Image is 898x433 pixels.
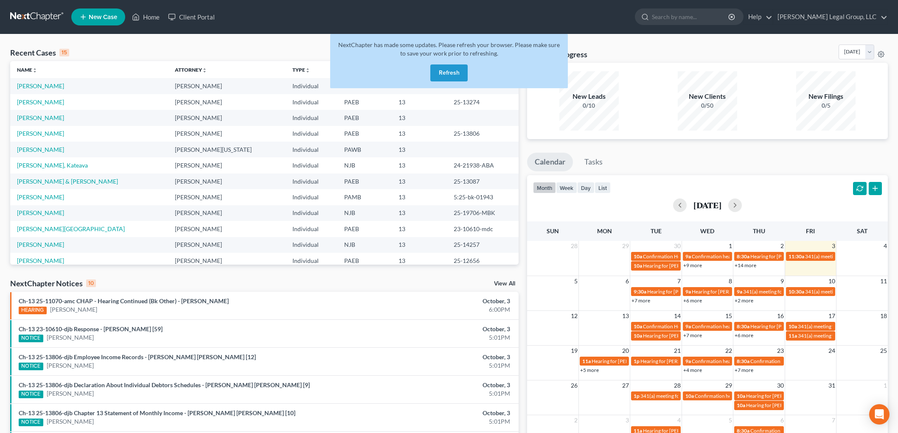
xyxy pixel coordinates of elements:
[337,110,391,126] td: PAEB
[533,182,556,193] button: month
[17,162,88,169] a: [PERSON_NAME], Kateava
[621,241,630,251] span: 29
[337,94,391,110] td: PAEB
[556,182,577,193] button: week
[352,381,510,389] div: October, 3
[392,205,447,221] td: 13
[737,402,745,408] span: 10a
[634,332,642,339] span: 10a
[392,110,447,126] td: 13
[447,157,519,173] td: 24-21938-ABA
[527,153,573,171] a: Calendar
[879,276,888,286] span: 11
[352,325,510,333] div: October, 3
[773,9,887,25] a: [PERSON_NAME] Legal Group, LLC
[693,201,721,210] h2: [DATE]
[168,189,286,205] td: [PERSON_NAME]
[577,182,595,193] button: day
[352,361,510,370] div: 5:01PM
[678,92,737,101] div: New Clients
[683,262,702,268] a: +9 more
[570,241,578,251] span: 28
[447,94,519,110] td: 25-13274
[392,94,447,110] td: 13
[828,311,836,321] span: 17
[286,126,337,142] td: Individual
[89,14,117,20] span: New Case
[168,173,286,189] td: [PERSON_NAME]
[570,380,578,391] span: 26
[337,157,391,173] td: NJB
[743,288,825,295] span: 341(a) meeting for [PERSON_NAME]
[32,68,37,73] i: unfold_more
[352,305,510,314] div: 6:00PM
[676,415,682,425] span: 4
[392,253,447,268] td: 13
[789,288,804,295] span: 10:30a
[692,253,788,260] span: Confirmation hearing for [PERSON_NAME]
[831,241,836,251] span: 3
[737,323,749,330] span: 8:30a
[789,323,797,330] span: 10a
[352,297,510,305] div: October, 3
[724,380,733,391] span: 29
[164,9,219,25] a: Client Portal
[286,205,337,221] td: Individual
[737,358,749,364] span: 8:30a
[746,393,812,399] span: Hearing for [PERSON_NAME]
[634,323,642,330] span: 10a
[621,346,630,356] span: 20
[447,205,519,221] td: 25-19706-MBK
[47,333,94,342] a: [PERSON_NAME]
[17,178,118,185] a: [PERSON_NAME] & [PERSON_NAME]
[168,78,286,94] td: [PERSON_NAME]
[750,323,857,330] span: Hearing for [PERSON_NAME] [PERSON_NAME]
[828,276,836,286] span: 10
[430,64,468,81] button: Refresh
[857,227,867,235] span: Sat
[168,142,286,157] td: [PERSON_NAME][US_STATE]
[724,311,733,321] span: 15
[678,101,737,110] div: 0/50
[831,415,836,425] span: 7
[577,153,610,171] a: Tasks
[292,67,310,73] a: Typeunfold_more
[634,288,646,295] span: 9:30a
[634,393,640,399] span: 1p
[175,67,207,73] a: Attorneyunfold_more
[685,323,691,330] span: 9a
[559,101,619,110] div: 0/10
[685,288,691,295] span: 9a
[692,288,758,295] span: Hearing for [PERSON_NAME]
[17,225,125,232] a: [PERSON_NAME][GEOGRAPHIC_DATA]
[643,332,709,339] span: Hearing for [PERSON_NAME]
[392,157,447,173] td: 13
[640,393,767,399] span: 341(a) meeting for [PERSON_NAME] & [PERSON_NAME]
[337,205,391,221] td: NJB
[780,276,785,286] span: 9
[19,325,163,332] a: Ch-13 23-10610-djb Response - [PERSON_NAME] [59]
[168,237,286,253] td: [PERSON_NAME]
[128,9,164,25] a: Home
[286,94,337,110] td: Individual
[168,126,286,142] td: [PERSON_NAME]
[683,297,702,304] a: +6 more
[728,276,733,286] span: 8
[352,389,510,398] div: 5:01PM
[392,237,447,253] td: 13
[573,276,578,286] span: 5
[673,380,682,391] span: 28
[338,41,560,57] span: NextChapter has made some updates. Please refresh your browser. Please make sure to save your wor...
[728,415,733,425] span: 5
[651,227,662,235] span: Tue
[570,346,578,356] span: 19
[746,402,812,408] span: Hearing for [PERSON_NAME]
[447,237,519,253] td: 25-14257
[883,241,888,251] span: 4
[798,323,880,330] span: 341(a) meeting for [PERSON_NAME]
[685,393,694,399] span: 10a
[19,363,43,370] div: NOTICE
[286,237,337,253] td: Individual
[202,68,207,73] i: unfold_more
[625,276,630,286] span: 6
